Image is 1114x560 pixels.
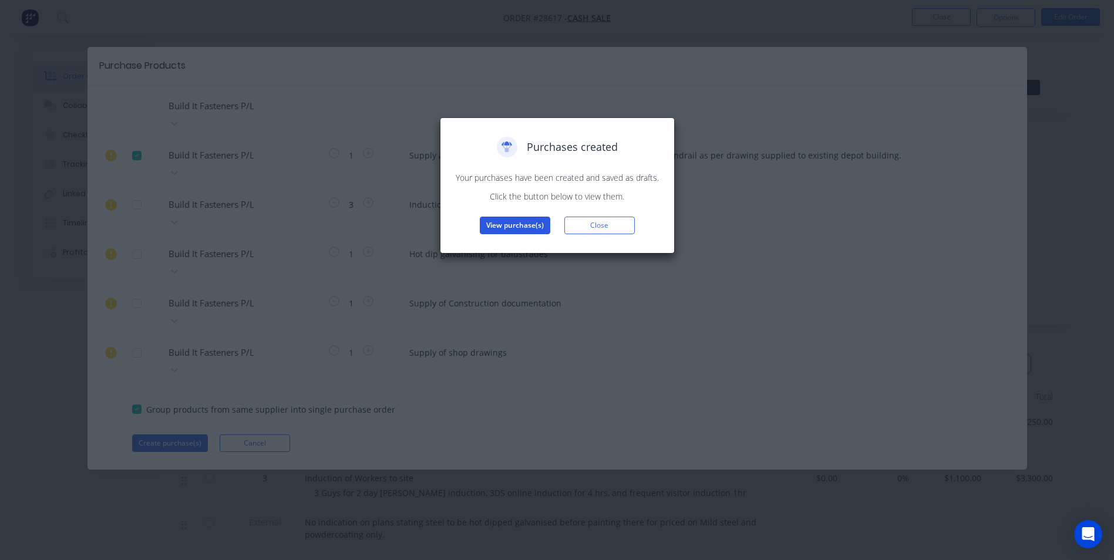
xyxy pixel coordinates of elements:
span: Purchases created [527,139,618,155]
p: Click the button below to view them. [452,190,662,203]
div: Open Intercom Messenger [1074,520,1102,548]
button: Close [564,217,635,234]
button: View purchase(s) [480,217,550,234]
p: Your purchases have been created and saved as drafts. [452,171,662,184]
